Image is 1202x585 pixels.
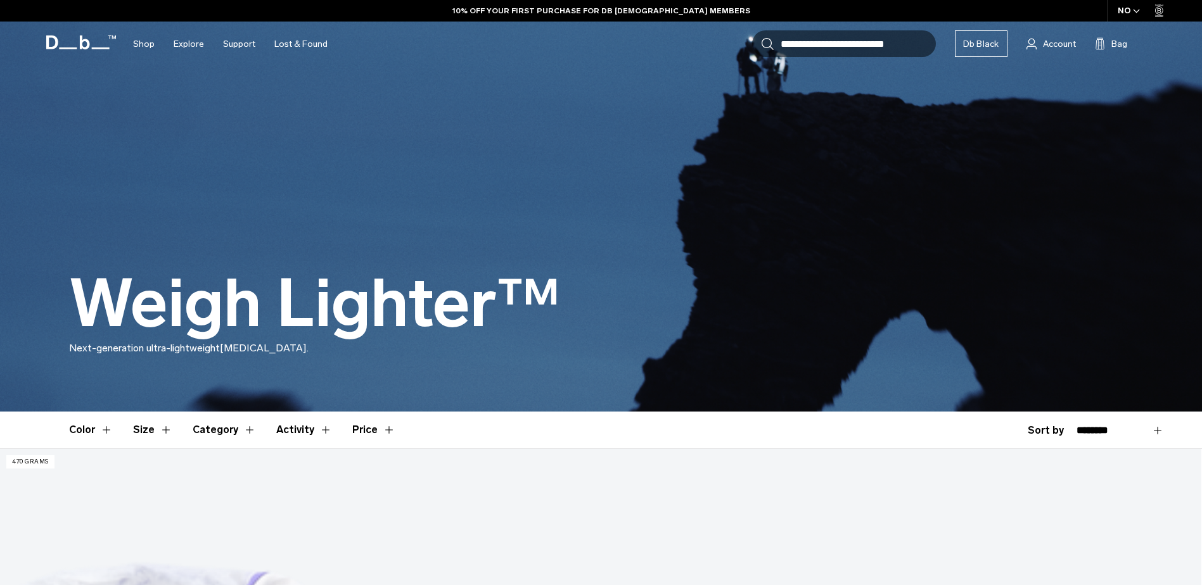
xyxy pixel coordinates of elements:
span: Account [1043,37,1076,51]
button: Toggle Filter [133,412,172,448]
span: [MEDICAL_DATA]. [220,342,309,354]
a: Explore [174,22,204,66]
span: Bag [1111,37,1127,51]
a: Support [223,22,255,66]
p: 470 grams [6,455,54,469]
a: 10% OFF YOUR FIRST PURCHASE FOR DB [DEMOGRAPHIC_DATA] MEMBERS [452,5,750,16]
span: Next-generation ultra-lightweight [69,342,220,354]
button: Toggle Filter [276,412,332,448]
a: Lost & Found [274,22,328,66]
button: Bag [1095,36,1127,51]
a: Db Black [955,30,1007,57]
button: Toggle Filter [69,412,113,448]
nav: Main Navigation [124,22,337,66]
h1: Weigh Lighter™ [69,267,560,341]
button: Toggle Price [352,412,395,448]
a: Account [1026,36,1076,51]
a: Shop [133,22,155,66]
button: Toggle Filter [193,412,256,448]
